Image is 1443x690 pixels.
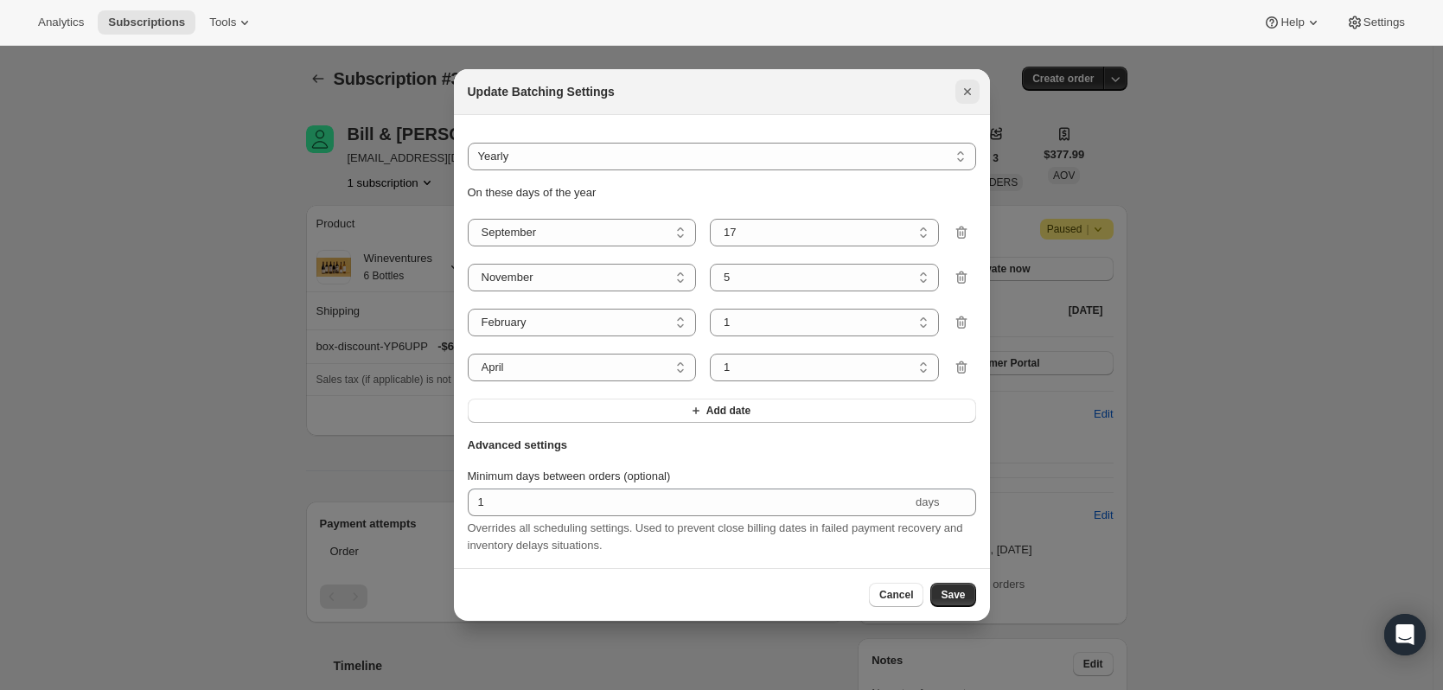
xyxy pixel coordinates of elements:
[1253,10,1331,35] button: Help
[108,16,185,29] span: Subscriptions
[1384,614,1426,655] div: Open Intercom Messenger
[468,399,976,423] button: Add date
[916,495,939,508] span: days
[1280,16,1304,29] span: Help
[468,470,671,482] span: Minimum days between orders (optional)
[1363,16,1405,29] span: Settings
[706,404,750,418] span: Add date
[955,80,980,104] button: Close
[869,583,923,607] button: Cancel
[28,10,94,35] button: Analytics
[468,521,963,552] span: Overrides all scheduling settings. Used to prevent close billing dates in failed payment recovery...
[38,16,84,29] span: Analytics
[468,437,568,454] span: Advanced settings
[930,583,975,607] button: Save
[468,184,976,201] p: On these days of the year
[209,16,236,29] span: Tools
[1336,10,1415,35] button: Settings
[468,83,615,100] h2: Update Batching Settings
[98,10,195,35] button: Subscriptions
[199,10,264,35] button: Tools
[879,588,913,602] span: Cancel
[941,588,965,602] span: Save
